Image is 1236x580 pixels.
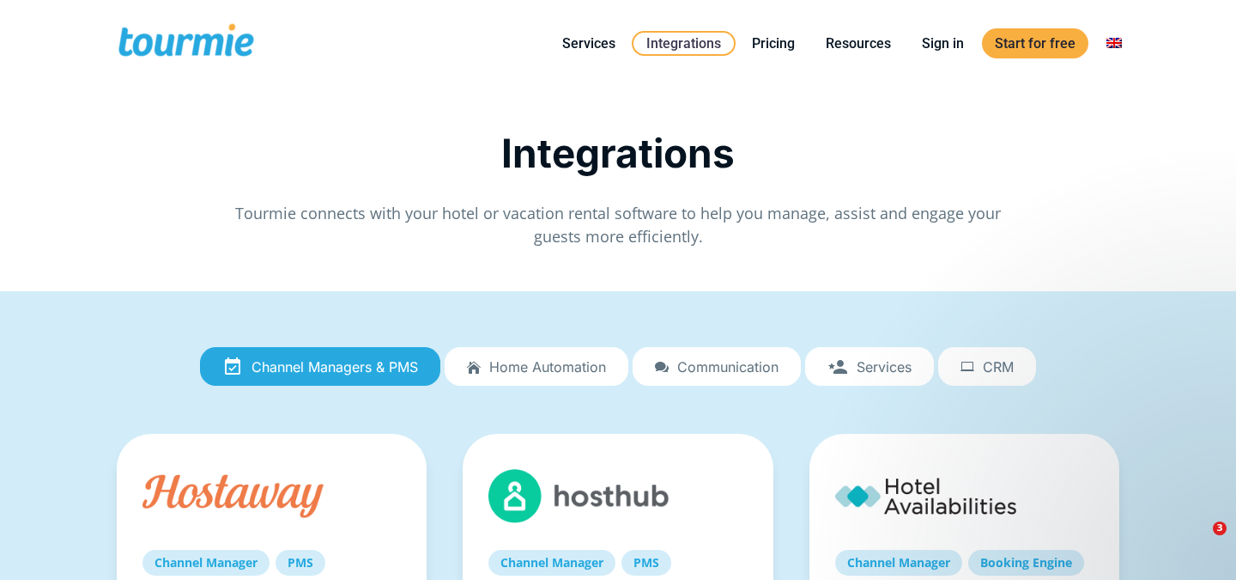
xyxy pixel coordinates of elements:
span: Communication [677,359,779,375]
a: Home automation [445,347,628,387]
span: 3 [1213,522,1227,535]
span: Channel Managers & PMS [251,359,418,375]
span: Tourmie connects with your hotel or vacation rental software to help you manage, assist and engag... [235,203,1001,247]
a: Booking Engine [968,550,1084,576]
a: PMS [276,550,325,576]
a: PMS [621,550,671,576]
a: Services [805,347,934,387]
a: Sign in [909,33,977,54]
a: Resources [813,33,904,54]
a: Start for free [982,28,1088,58]
a: Channel Manager [142,550,270,576]
a: Services [549,33,628,54]
span: Home automation [489,359,606,375]
a: Channel Manager [835,550,962,576]
a: Channel Managers & PMS [200,347,440,387]
a: Channel Manager [488,550,615,576]
iframe: Intercom live chat [1178,522,1219,563]
span: Integrations [501,129,735,177]
a: Integrations [632,31,736,56]
a: Communication [633,347,801,387]
span: Services [857,359,912,375]
a: Pricing [739,33,808,54]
